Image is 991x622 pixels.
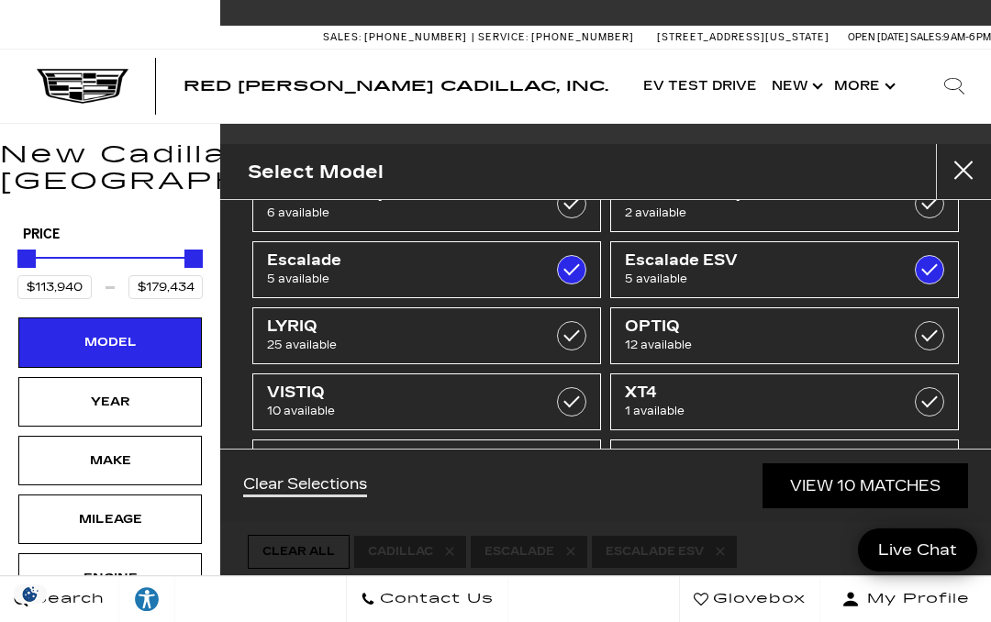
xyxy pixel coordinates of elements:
span: XT4 [625,383,896,402]
span: 6 available [267,204,539,222]
div: Explore your accessibility options [119,585,174,613]
div: Maximum Price [184,250,203,268]
button: close [936,144,991,199]
div: Minimum Price [17,250,36,268]
div: Price [17,243,203,299]
span: 12 available [625,336,896,354]
div: Engine [64,568,156,588]
a: ESCALADE IQ6 available [252,175,601,232]
span: Escalade ESV [625,251,896,270]
span: 10 available [267,402,539,420]
a: Clear Selections [243,475,367,497]
input: Minimum [17,275,92,299]
span: Glovebox [708,586,806,612]
span: 9 AM-6 PM [943,31,991,43]
div: MakeMake [18,436,202,485]
a: XT67 available [610,439,959,496]
span: 1 available [625,402,896,420]
a: Escalade5 available [252,241,601,298]
a: Glovebox [679,576,820,622]
a: New [764,50,827,123]
div: EngineEngine [18,553,202,603]
span: My Profile [860,586,970,612]
button: Open user profile menu [820,576,991,622]
span: Open [DATE] [848,31,908,43]
span: 5 available [267,270,539,288]
a: View 10 Matches [763,463,968,508]
a: Sales: [PHONE_NUMBER] [323,32,472,42]
a: Live Chat [858,528,977,572]
span: Sales: [910,31,943,43]
a: OPTIQ12 available [610,307,959,364]
h5: Price [23,227,197,243]
section: Click to Open Cookie Consent Modal [9,584,51,604]
a: VISTIQ10 available [252,373,601,430]
h2: Select Model [248,157,384,187]
div: ModelModel [18,317,202,367]
span: 2 available [625,204,896,222]
a: Contact Us [346,576,508,622]
a: EV Test Drive [636,50,764,123]
a: XT41 available [610,373,959,430]
a: ESCALADE IQL2 available [610,175,959,232]
img: Opt-Out Icon [9,584,51,604]
a: XT510 available [252,439,601,496]
a: [STREET_ADDRESS][US_STATE] [657,31,830,43]
span: VISTIQ [267,383,539,402]
span: LYRIQ [267,317,539,336]
a: Escalade ESV5 available [610,241,959,298]
img: Cadillac Dark Logo with Cadillac White Text [37,69,128,104]
a: Explore your accessibility options [119,576,175,622]
span: Sales: [323,31,362,43]
span: 25 available [267,336,539,354]
span: OPTIQ [625,317,896,336]
span: Escalade [267,251,539,270]
div: YearYear [18,377,202,427]
span: 5 available [625,270,896,288]
div: Model [64,332,156,352]
span: [PHONE_NUMBER] [364,31,467,43]
a: LYRIQ25 available [252,307,601,364]
div: MileageMileage [18,494,202,544]
div: Make [64,450,156,471]
div: Year [64,392,156,412]
a: Service: [PHONE_NUMBER] [472,32,639,42]
span: Contact Us [375,586,494,612]
span: [PHONE_NUMBER] [531,31,634,43]
a: Red [PERSON_NAME] Cadillac, Inc. [184,79,608,94]
span: Search [28,586,105,612]
span: Service: [478,31,529,43]
div: Mileage [64,509,156,529]
span: Live Chat [869,539,966,561]
button: More [827,50,899,123]
span: Red [PERSON_NAME] Cadillac, Inc. [184,77,608,94]
input: Maximum [128,275,203,299]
